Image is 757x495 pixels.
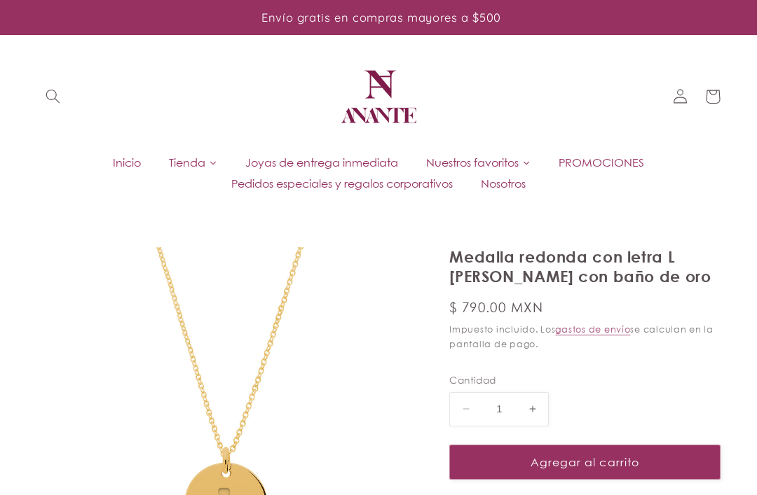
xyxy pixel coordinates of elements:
[231,152,412,173] a: Joyas de entrega inmediata
[217,173,467,194] a: Pedidos especiales y regalos corporativos
[467,173,540,194] a: Nosotros
[245,155,398,170] span: Joyas de entrega inmediata
[331,49,426,144] a: Anante Joyería | Diseño mexicano
[113,155,141,170] span: Inicio
[99,152,155,173] a: Inicio
[155,152,231,173] a: Tienda
[559,155,644,170] span: PROMOCIONES
[336,55,421,139] img: Anante Joyería | Diseño mexicano
[449,298,543,318] span: $ 790.00 MXN
[449,445,720,479] button: Agregar al carrito
[37,81,69,113] summary: Búsqueda
[449,322,720,351] div: Impuesto incluido. Los se calculan en la pantalla de pago.
[545,152,658,173] a: PROMOCIONES
[261,10,501,25] span: Envío gratis en compras mayores a $500
[481,176,526,191] span: Nosotros
[426,155,519,170] span: Nuestros favoritos
[412,152,545,173] a: Nuestros favoritos
[449,373,720,387] label: Cantidad
[231,176,453,191] span: Pedidos especiales y regalos corporativos
[169,155,205,170] span: Tienda
[449,247,720,287] h1: Medalla redonda con letra L [PERSON_NAME] con baño de oro
[555,323,630,335] a: gastos de envío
